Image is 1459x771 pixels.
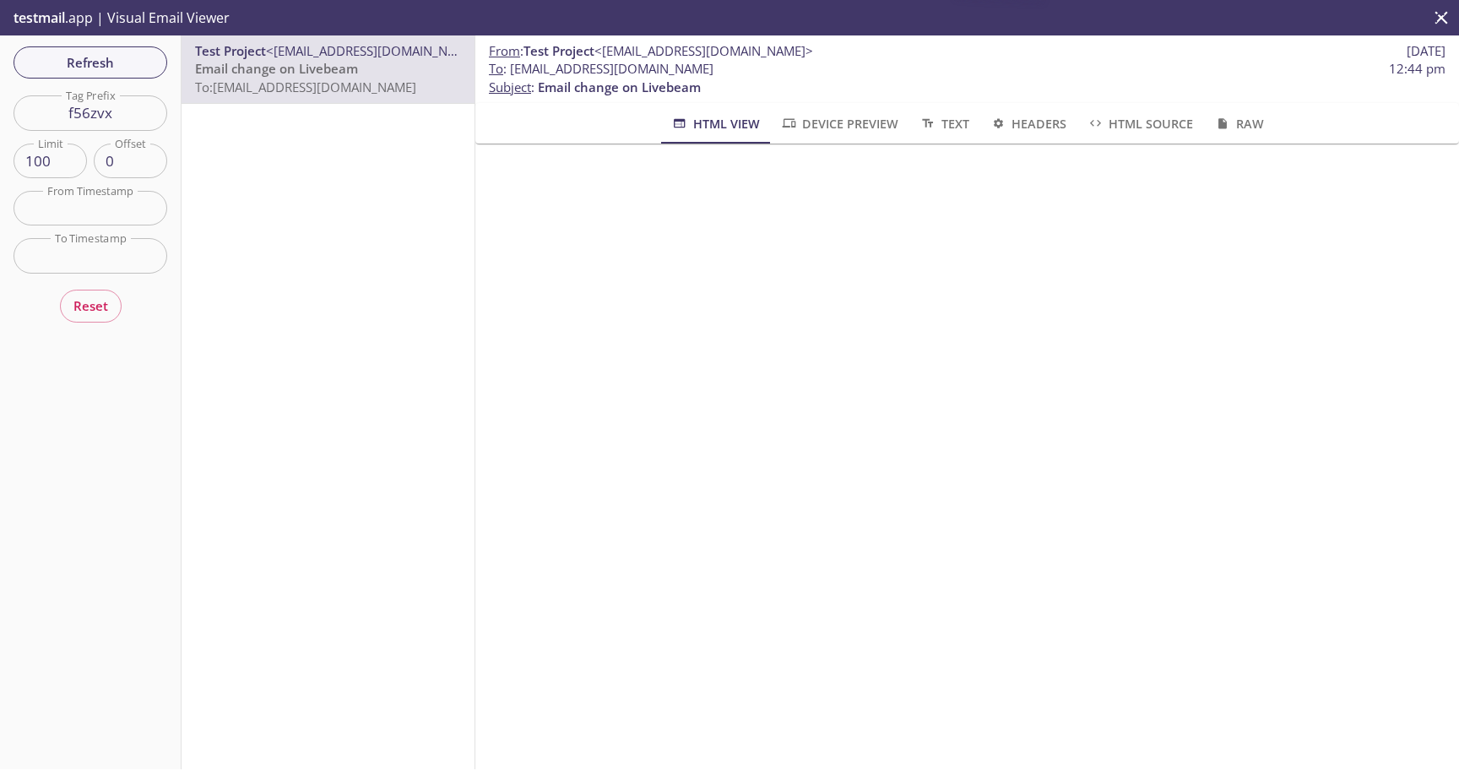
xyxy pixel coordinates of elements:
[182,35,475,103] div: Test Project<[EMAIL_ADDRESS][DOMAIN_NAME]>Email change on LivebeamTo:[EMAIL_ADDRESS][DOMAIN_NAME]
[489,60,1445,96] p: :
[919,113,968,134] span: Text
[182,35,475,104] nav: emails
[594,42,813,59] span: <[EMAIL_ADDRESS][DOMAIN_NAME]>
[489,42,520,59] span: From
[73,295,108,317] span: Reset
[538,79,701,95] span: Email change on Livebeam
[1213,113,1263,134] span: Raw
[489,60,713,78] span: : [EMAIL_ADDRESS][DOMAIN_NAME]
[195,60,358,77] span: Email change on Livebeam
[1407,42,1445,60] span: [DATE]
[1087,113,1193,134] span: HTML Source
[489,60,503,77] span: To
[523,42,594,59] span: Test Project
[14,8,65,27] span: testmail
[195,42,266,59] span: Test Project
[990,113,1066,134] span: Headers
[14,46,167,79] button: Refresh
[489,79,531,95] span: Subject
[670,113,759,134] span: HTML View
[195,79,416,95] span: To: [EMAIL_ADDRESS][DOMAIN_NAME]
[266,42,485,59] span: <[EMAIL_ADDRESS][DOMAIN_NAME]>
[60,290,122,322] button: Reset
[27,52,154,73] span: Refresh
[780,113,898,134] span: Device Preview
[1389,60,1445,78] span: 12:44 pm
[489,42,813,60] span: :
